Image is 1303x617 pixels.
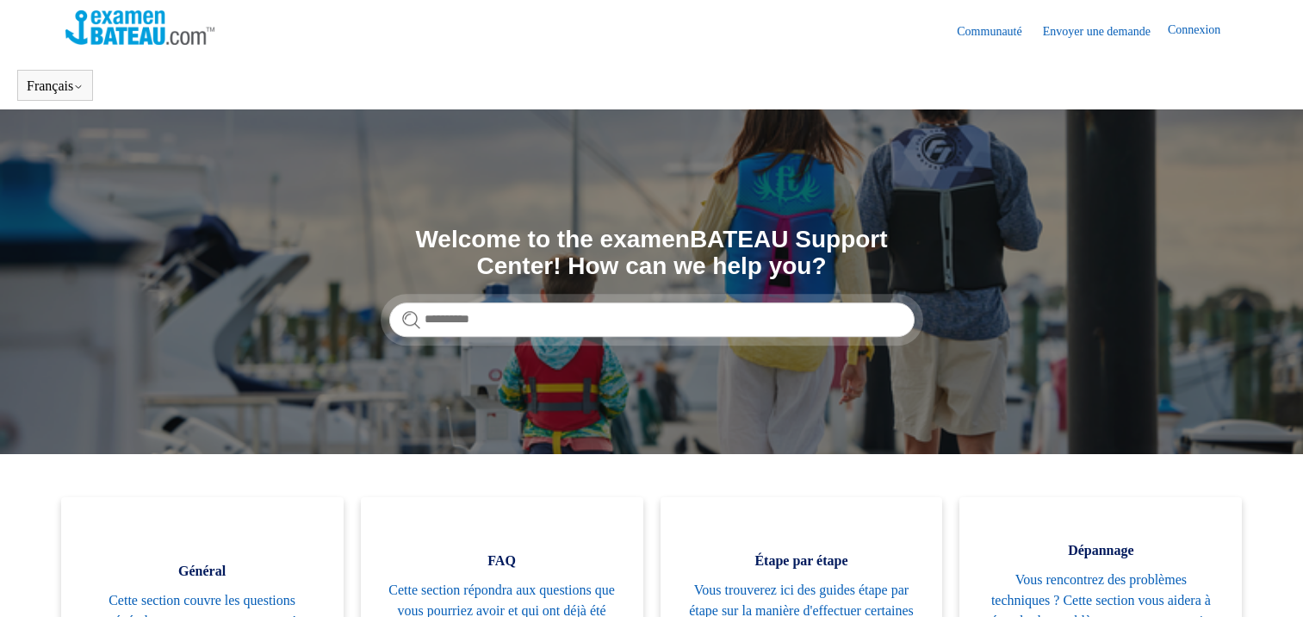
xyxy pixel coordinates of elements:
[1043,22,1168,41] a: Envoyer une demande
[87,561,318,582] span: Général
[686,551,917,571] span: Étape par étape
[985,540,1216,561] span: Dépannage
[389,302,915,337] input: Rechercher
[387,551,617,571] span: FAQ
[957,22,1039,41] a: Communauté
[65,10,214,45] img: Page d’accueil du Centre d’aide Examen Bateau
[1168,21,1238,41] a: Connexion
[27,78,84,94] button: Français
[389,227,915,280] h1: Welcome to the examenBATEAU Support Center! How can we help you?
